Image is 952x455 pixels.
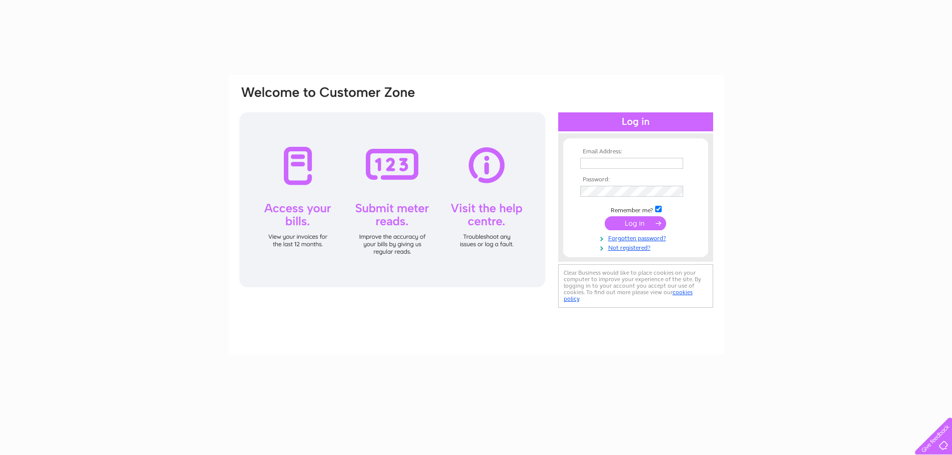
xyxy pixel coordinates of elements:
a: Not registered? [580,242,694,252]
a: cookies policy [564,289,693,302]
th: Email Address: [578,148,694,155]
a: Forgotten password? [580,233,694,242]
th: Password: [578,176,694,183]
div: Clear Business would like to place cookies on your computer to improve your experience of the sit... [558,264,713,308]
td: Remember me? [578,204,694,214]
input: Submit [605,216,666,230]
